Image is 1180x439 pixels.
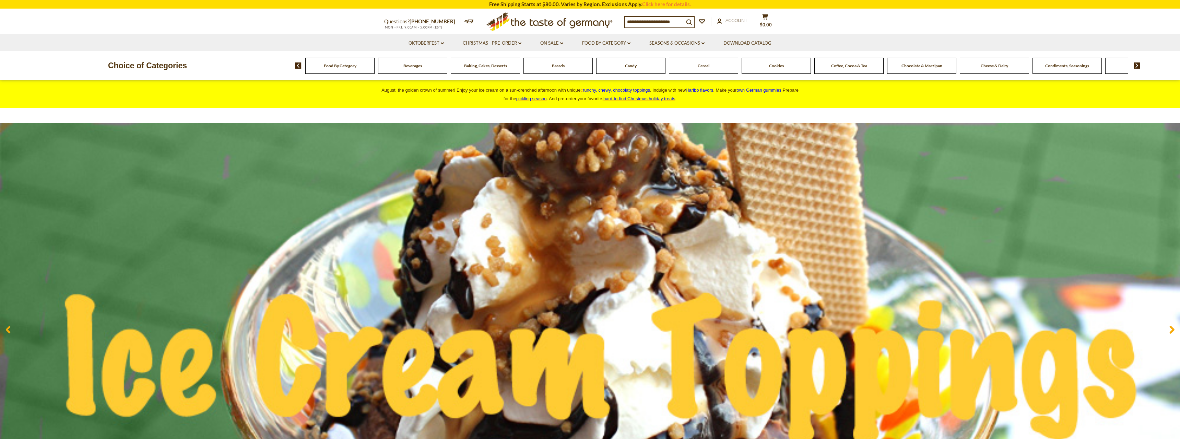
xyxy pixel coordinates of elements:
a: Click here for details. [642,1,691,7]
span: own German gummies [736,88,781,93]
button: $0.00 [755,13,775,31]
a: Download Catalog [723,39,771,47]
a: Account [717,17,747,24]
span: runchy, chewy, chocolaty toppings [583,88,650,93]
a: Oktoberfest [409,39,444,47]
span: . [603,96,676,101]
a: pickling season [516,96,547,101]
img: previous arrow [295,62,302,69]
a: own German gummies. [736,88,782,93]
a: Haribo flavors [686,88,713,93]
a: Food By Category [582,39,630,47]
a: Food By Category [324,63,356,68]
a: Cheese & Dairy [981,63,1008,68]
a: Cereal [698,63,709,68]
a: Beverages [403,63,422,68]
a: On Sale [540,39,563,47]
a: Breads [552,63,565,68]
a: Candy [625,63,637,68]
img: next arrow [1134,62,1140,69]
a: Christmas - PRE-ORDER [463,39,521,47]
a: [PHONE_NUMBER] [410,18,455,24]
span: August, the golden crown of summer! Enjoy your ice cream on a sun-drenched afternoon with unique ... [381,88,799,101]
a: Seasons & Occasions [649,39,705,47]
a: Condiments, Seasonings [1045,63,1089,68]
a: crunchy, chewy, chocolaty toppings [580,88,650,93]
a: Chocolate & Marzipan [901,63,942,68]
span: Account [725,18,747,23]
a: Baking, Cakes, Desserts [464,63,507,68]
a: Coffee, Cocoa & Tea [831,63,867,68]
span: MON - FRI, 9:00AM - 5:00PM (EST) [384,25,442,29]
p: Questions? [384,17,460,26]
a: Cookies [769,63,784,68]
a: hard-to-find Christmas holiday treats [603,96,675,101]
span: $0.00 [760,22,772,27]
